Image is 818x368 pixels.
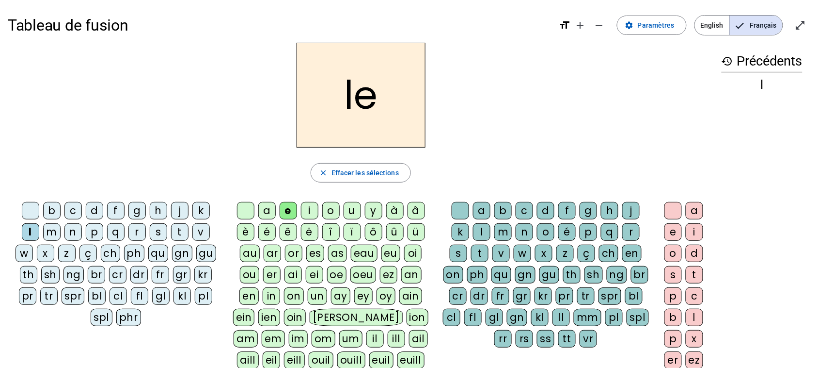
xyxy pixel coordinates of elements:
div: ien [258,309,280,326]
span: English [695,16,729,35]
div: ç [79,245,97,262]
div: rr [494,330,512,348]
div: ll [552,309,570,326]
div: p [86,223,103,241]
div: t [171,223,189,241]
mat-icon: settings [625,21,634,30]
div: î [322,223,340,241]
div: gr [513,287,531,305]
button: Entrer en plein écran [791,16,810,35]
div: a [473,202,490,219]
div: l [473,223,490,241]
div: ein [233,309,255,326]
h3: Précédents [722,50,802,72]
div: l [722,79,802,91]
div: j [622,202,640,219]
div: ain [399,287,422,305]
div: as [328,245,347,262]
div: v [192,223,210,241]
div: fl [464,309,482,326]
div: s [450,245,467,262]
div: il [366,330,384,348]
mat-icon: format_size [559,19,570,31]
div: x [37,245,54,262]
div: ey [354,287,373,305]
div: ê [280,223,297,241]
div: c [516,202,533,219]
div: c [64,202,82,219]
button: Diminuer la taille de la police [590,16,609,35]
div: ion [407,309,429,326]
div: e [280,202,297,219]
div: s [664,266,682,284]
div: pl [195,287,212,305]
div: ng [607,266,627,284]
div: gu [196,245,216,262]
span: Paramètres [638,19,675,31]
div: [PERSON_NAME] [310,309,402,326]
div: o [664,245,682,262]
div: spl [91,309,113,326]
div: è [237,223,254,241]
div: fr [152,266,169,284]
div: ay [331,287,350,305]
div: z [58,245,76,262]
mat-icon: open_in_full [795,19,806,31]
div: um [339,330,362,348]
div: th [563,266,581,284]
div: cr [449,287,467,305]
div: em [262,330,285,348]
div: ç [578,245,595,262]
div: pr [19,287,36,305]
div: à [386,202,404,219]
div: ph [467,266,488,284]
div: pr [556,287,573,305]
div: a [258,202,276,219]
div: ei [306,266,323,284]
div: ü [408,223,425,241]
div: qu [148,245,168,262]
div: l [686,309,703,326]
div: d [86,202,103,219]
div: phr [116,309,141,326]
div: oi [404,245,422,262]
div: dr [130,266,148,284]
div: l [22,223,39,241]
div: t [471,245,488,262]
mat-icon: close [319,168,328,177]
div: u [344,202,361,219]
div: r [622,223,640,241]
div: br [631,266,648,284]
div: ez [380,266,397,284]
div: ch [101,245,120,262]
div: tr [40,287,58,305]
div: br [88,266,105,284]
div: h [150,202,167,219]
div: i [301,202,318,219]
div: om [312,330,335,348]
div: sh [41,266,60,284]
div: spl [627,309,649,326]
div: gn [172,245,192,262]
div: f [558,202,576,219]
div: ch [599,245,618,262]
div: kl [531,309,549,326]
div: qu [491,266,511,284]
div: o [322,202,340,219]
div: b [494,202,512,219]
div: oe [327,266,346,284]
div: cl [110,287,127,305]
div: gl [152,287,170,305]
div: p [664,287,682,305]
div: fl [131,287,148,305]
div: im [289,330,308,348]
div: ô [365,223,382,241]
div: ar [264,245,281,262]
div: eau [351,245,378,262]
div: bl [625,287,643,305]
div: k [452,223,469,241]
div: û [386,223,404,241]
div: sh [584,266,603,284]
div: mm [574,309,601,326]
div: g [128,202,146,219]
